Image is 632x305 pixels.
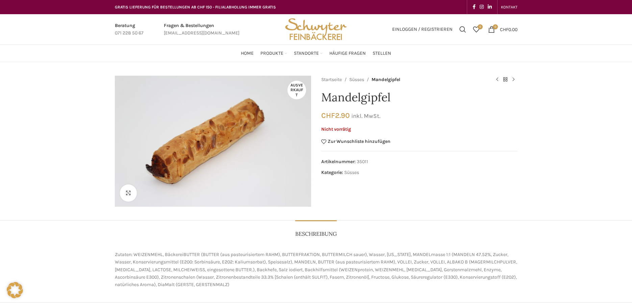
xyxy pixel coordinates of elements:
[500,26,517,32] bdi: 0.00
[321,159,356,164] span: Artikelnummer:
[260,50,283,57] span: Produkte
[485,23,521,36] a: 0 CHF0.00
[392,27,453,32] span: Einloggen / Registrieren
[295,230,337,237] span: Beschreibung
[493,24,498,29] span: 0
[509,76,517,84] a: Next product
[373,47,391,60] a: Stellen
[471,2,478,12] a: Facebook social link
[344,170,359,175] a: Süsses
[241,47,254,60] a: Home
[486,2,494,12] a: Linkedin social link
[115,22,144,37] a: Infobox link
[321,139,391,144] a: Zur Wunschliste hinzufügen
[164,22,239,37] a: Infobox link
[241,50,254,57] span: Home
[329,50,366,57] span: Häufige Fragen
[115,5,276,9] span: GRATIS LIEFERUNG FÜR BESTELLUNGEN AB CHF 150 - FILIALABHOLUNG IMMER GRATIS
[478,24,483,29] span: 0
[372,76,400,83] span: Mandelgipfel
[493,76,501,84] a: Previous product
[470,23,483,36] a: 0
[321,91,517,104] h1: Mandelgipfel
[456,23,470,36] a: Suchen
[500,26,508,32] span: CHF
[329,47,366,60] a: Häufige Fragen
[283,26,349,32] a: Site logo
[321,127,517,132] p: Nicht vorrätig
[294,50,319,57] span: Standorte
[321,111,335,120] span: CHF
[321,76,342,83] a: Startseite
[498,0,521,14] div: Secondary navigation
[470,23,483,36] div: Meine Wunschliste
[321,76,486,84] nav: Breadcrumb
[351,112,380,119] small: inkl. MwSt.
[478,2,486,12] a: Instagram social link
[357,159,368,164] span: 35011
[294,47,323,60] a: Standorte
[115,251,517,289] p: Zutaten: WEIZENMEHL, BäckereiBUTTER (BUTTER (aus pasteurisiertem RAHM), BUTTERFRAKTION, BUTTERMIL...
[287,81,306,99] span: Ausverkauft
[501,0,517,14] a: KONTAKT
[373,50,391,57] span: Stellen
[260,47,287,60] a: Produkte
[283,14,349,45] img: Bäckerei Schwyter
[389,23,456,36] a: Einloggen / Registrieren
[111,47,521,60] div: Main navigation
[349,76,364,83] a: Süsses
[328,139,390,144] span: Zur Wunschliste hinzufügen
[321,111,350,120] bdi: 2.90
[321,170,343,175] span: Kategorie:
[501,5,517,9] span: KONTAKT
